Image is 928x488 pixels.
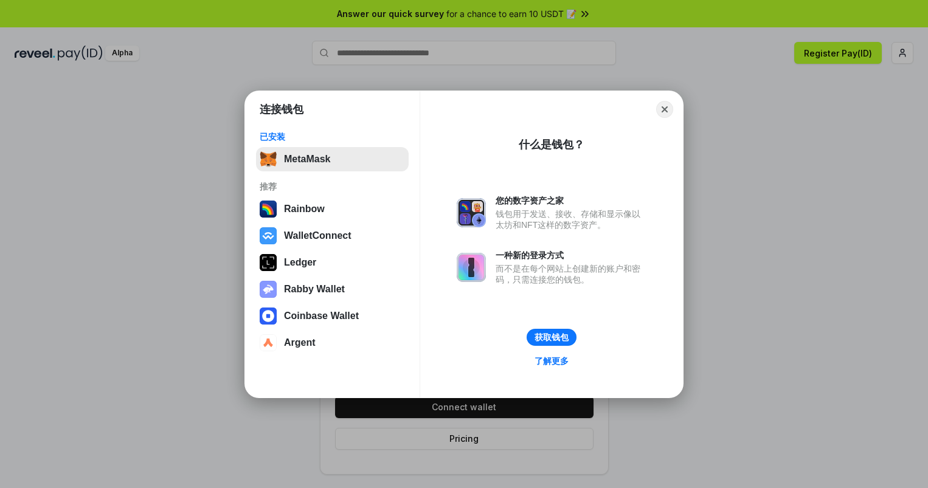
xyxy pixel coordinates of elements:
button: Coinbase Wallet [256,304,409,328]
img: svg+xml,%3Csvg%20width%3D%2228%22%20height%3D%2228%22%20viewBox%3D%220%200%2028%2028%22%20fill%3D... [260,308,277,325]
div: 什么是钱包？ [519,137,584,152]
div: 已安装 [260,131,405,142]
div: 获取钱包 [535,332,569,343]
button: Argent [256,331,409,355]
button: Ledger [256,250,409,275]
a: 了解更多 [527,353,576,369]
h1: 连接钱包 [260,102,303,117]
div: 一种新的登录方式 [496,250,646,261]
img: svg+xml,%3Csvg%20fill%3D%22none%22%20height%3D%2233%22%20viewBox%3D%220%200%2035%2033%22%20width%... [260,151,277,168]
div: Ledger [284,257,316,268]
div: WalletConnect [284,230,351,241]
button: Close [656,101,673,118]
img: svg+xml,%3Csvg%20width%3D%22120%22%20height%3D%22120%22%20viewBox%3D%220%200%20120%20120%22%20fil... [260,201,277,218]
button: WalletConnect [256,224,409,248]
img: svg+xml,%3Csvg%20width%3D%2228%22%20height%3D%2228%22%20viewBox%3D%220%200%2028%2028%22%20fill%3D... [260,227,277,244]
button: Rainbow [256,197,409,221]
img: svg+xml,%3Csvg%20xmlns%3D%22http%3A%2F%2Fwww.w3.org%2F2000%2Fsvg%22%20fill%3D%22none%22%20viewBox... [457,198,486,227]
img: svg+xml,%3Csvg%20width%3D%2228%22%20height%3D%2228%22%20viewBox%3D%220%200%2028%2028%22%20fill%3D... [260,334,277,351]
div: Coinbase Wallet [284,311,359,321]
button: 获取钱包 [527,329,577,346]
div: 您的数字资产之家 [496,195,646,206]
img: svg+xml,%3Csvg%20xmlns%3D%22http%3A%2F%2Fwww.w3.org%2F2000%2Fsvg%22%20width%3D%2228%22%20height%3... [260,254,277,271]
img: svg+xml,%3Csvg%20xmlns%3D%22http%3A%2F%2Fwww.w3.org%2F2000%2Fsvg%22%20fill%3D%22none%22%20viewBox... [260,281,277,298]
div: Rainbow [284,204,325,215]
img: svg+xml,%3Csvg%20xmlns%3D%22http%3A%2F%2Fwww.w3.org%2F2000%2Fsvg%22%20fill%3D%22none%22%20viewBox... [457,253,486,282]
div: 钱包用于发送、接收、存储和显示像以太坊和NFT这样的数字资产。 [496,208,646,230]
button: MetaMask [256,147,409,171]
button: Rabby Wallet [256,277,409,301]
div: 推荐 [260,181,405,192]
div: MetaMask [284,154,330,165]
div: Argent [284,337,316,348]
div: Rabby Wallet [284,284,345,295]
div: 了解更多 [535,356,569,366]
div: 而不是在每个网站上创建新的账户和密码，只需连接您的钱包。 [496,263,646,285]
